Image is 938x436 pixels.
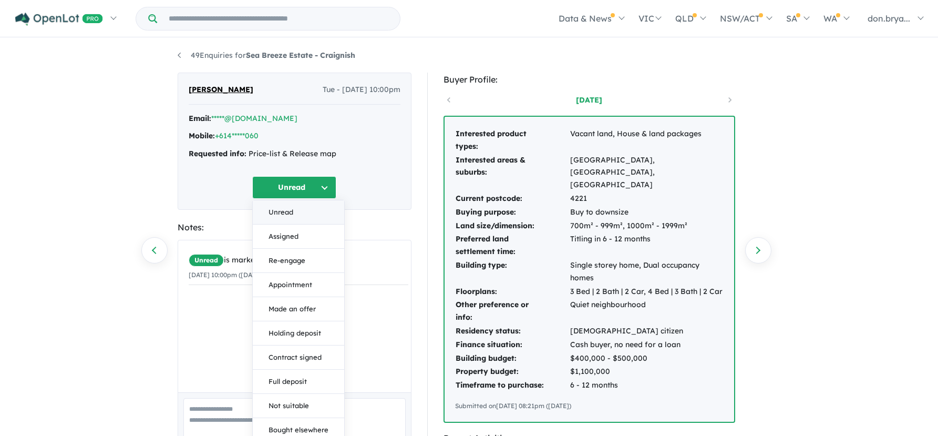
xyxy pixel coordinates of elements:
td: 700m² - 999m², 1000m² - 1999m² [570,219,724,233]
strong: Email: [189,114,211,123]
strong: Requested info: [189,149,246,158]
input: Try estate name, suburb, builder or developer [159,7,398,30]
small: [DATE] 10:00pm ([DATE]) [189,271,264,279]
img: Openlot PRO Logo White [15,13,103,26]
td: Buy to downsize [570,206,724,219]
button: Assigned [253,225,344,249]
td: Current postcode: [455,192,570,206]
td: Buying purpose: [455,206,570,219]
a: [DATE] [544,95,634,105]
button: Re-engage [253,249,344,273]
button: Unread [253,200,344,225]
div: Buyer Profile: [444,73,735,87]
td: Floorplans: [455,285,570,299]
div: is marked. [189,254,408,267]
strong: Mobile: [189,131,215,140]
td: Land size/dimension: [455,219,570,233]
td: Timeframe to purchase: [455,379,570,392]
td: 4221 [570,192,724,206]
td: Other preference or info: [455,298,570,325]
div: Price-list & Release map [189,148,400,160]
nav: breadcrumb [178,49,761,62]
td: 3 Bed | 2 Bath | 2 Car, 4 Bed | 3 Bath | 2 Car [570,285,724,299]
td: Finance situation: [455,338,570,352]
span: don.brya... [868,13,910,24]
div: Submitted on [DATE] 08:21pm ([DATE]) [455,401,724,411]
a: 49Enquiries forSea Breeze Estate - Craignish [178,50,355,60]
td: Interested areas & suburbs: [455,154,570,192]
button: Full deposit [253,370,344,394]
button: Appointment [253,273,344,297]
button: Made an offer [253,297,344,321]
td: 6 - 12 months [570,379,724,392]
td: Vacant land, House & land packages [570,127,724,154]
td: Preferred land settlement time: [455,232,570,259]
td: Quiet neighbourhood [570,298,724,325]
div: Notes: [178,220,411,235]
td: Building budget: [455,352,570,366]
td: Property budget: [455,365,570,379]
strong: Sea Breeze Estate - Craignish [246,50,355,60]
button: Contract signed [253,346,344,370]
span: Tue - [DATE] 10:00pm [323,84,400,96]
td: $400,000 - $500,000 [570,352,724,366]
button: Unread [252,176,336,199]
td: Residency status: [455,325,570,338]
td: Cash buyer, no need for a loan [570,338,724,352]
td: $1,100,000 [570,365,724,379]
td: Building type: [455,259,570,285]
button: Holding deposit [253,321,344,346]
td: [GEOGRAPHIC_DATA], [GEOGRAPHIC_DATA], [GEOGRAPHIC_DATA] [570,154,724,192]
td: Interested product types: [455,127,570,154]
span: Unread [189,254,224,267]
button: Not suitable [253,394,344,418]
td: [DEMOGRAPHIC_DATA] citizen [570,325,724,338]
td: Single storey home, Dual occupancy homes [570,259,724,285]
span: [PERSON_NAME] [189,84,253,96]
td: Titling in 6 - 12 months [570,232,724,259]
